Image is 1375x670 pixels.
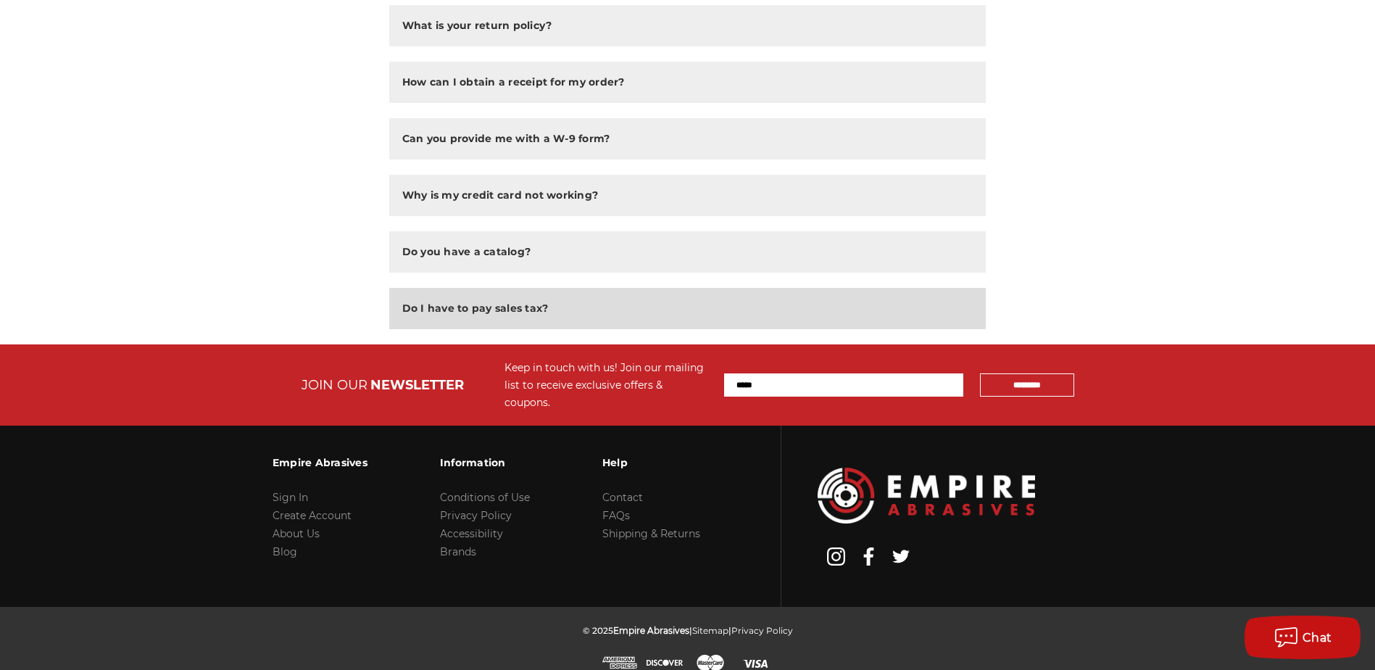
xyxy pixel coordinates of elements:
[370,377,464,393] span: NEWSLETTER
[731,625,793,636] a: Privacy Policy
[389,62,986,103] button: How can I obtain a receipt for my order?
[1303,631,1332,645] span: Chat
[402,244,531,260] h2: Do you have a catalog?
[273,527,320,540] a: About Us
[692,625,728,636] a: Sitemap
[402,18,552,33] h2: What is your return policy?
[504,359,710,411] div: Keep in touch with us! Join our mailing list to receive exclusive offers & coupons.
[440,527,503,540] a: Accessibility
[583,621,793,640] p: © 2025 | |
[273,545,297,558] a: Blog
[402,131,610,146] h2: Can you provide me with a W-9 form?
[602,491,643,504] a: Contact
[273,491,308,504] a: Sign In
[818,468,1035,524] img: Empire Abrasives Logo Image
[602,447,700,478] h3: Help
[440,545,476,558] a: Brands
[402,75,625,90] h2: How can I obtain a receipt for my order?
[389,288,986,329] button: Do I have to pay sales tax?
[613,625,689,636] span: Empire Abrasives
[273,447,367,478] h3: Empire Abrasives
[402,188,599,203] h2: Why is my credit card not working?
[389,118,986,160] button: Can you provide me with a W-9 form?
[602,527,700,540] a: Shipping & Returns
[440,491,530,504] a: Conditions of Use
[273,509,352,522] a: Create Account
[302,377,367,393] span: JOIN OUR
[440,447,530,478] h3: Information
[389,5,986,46] button: What is your return policy?
[389,175,986,216] button: Why is my credit card not working?
[1245,616,1361,659] button: Chat
[602,509,630,522] a: FAQs
[389,231,986,273] button: Do you have a catalog?
[440,509,512,522] a: Privacy Policy
[402,301,549,316] h2: Do I have to pay sales tax?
